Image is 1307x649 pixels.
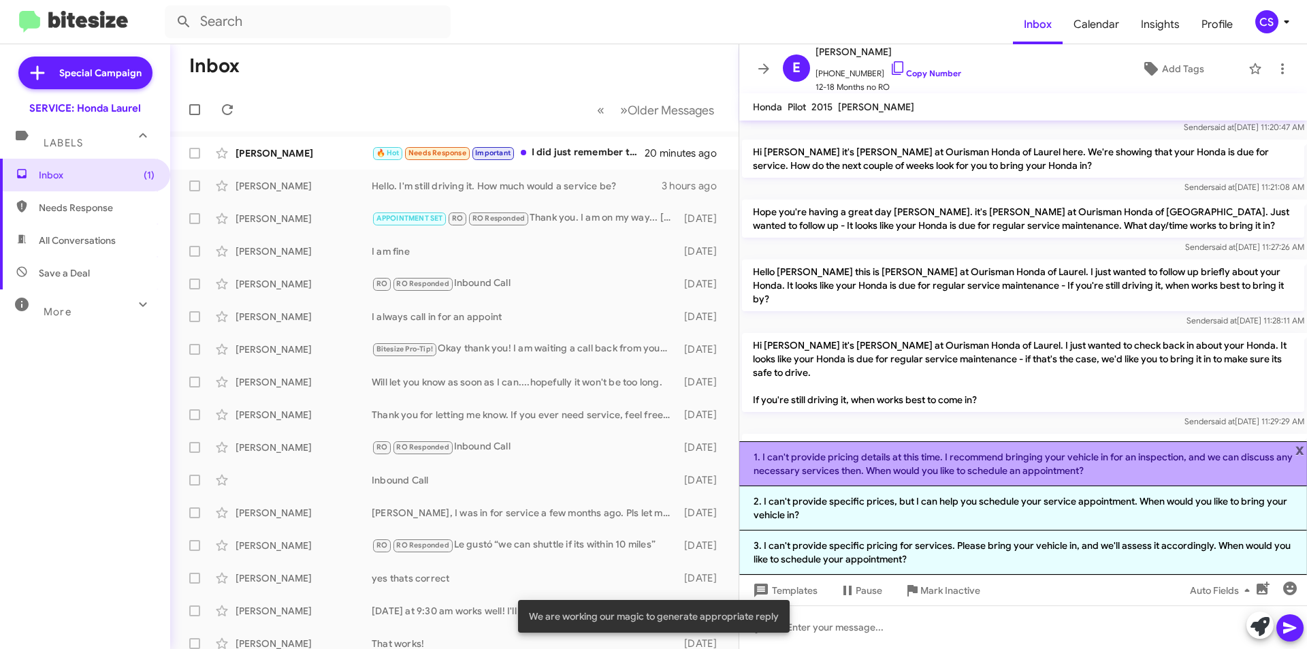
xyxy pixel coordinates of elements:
[396,541,449,550] span: RO Responded
[39,168,155,182] span: Inbox
[236,375,372,389] div: [PERSON_NAME]
[856,578,882,603] span: Pause
[44,306,71,318] span: More
[1185,242,1304,252] span: Sender [DATE] 11:27:26 AM
[742,200,1304,238] p: Hope you're having a great day [PERSON_NAME]. it's [PERSON_NAME] at Ourisman Honda of [GEOGRAPHIC...
[590,96,722,124] nav: Page navigation example
[236,343,372,356] div: [PERSON_NAME]
[1184,182,1304,192] span: Sender [DATE] 11:21:08 AM
[376,279,387,288] span: RO
[236,212,372,225] div: [PERSON_NAME]
[1191,5,1244,44] a: Profile
[677,375,728,389] div: [DATE]
[739,531,1307,575] li: 3. I can't provide specific pricing for services. Please bring your vehicle in, and we'll assess ...
[1211,182,1235,192] span: said at
[742,259,1304,311] p: Hello [PERSON_NAME] this is [PERSON_NAME] at Ourisman Honda of Laurel. I just wanted to follow up...
[236,506,372,520] div: [PERSON_NAME]
[677,571,728,585] div: [DATE]
[1184,122,1304,132] span: Sender [DATE] 11:20:47 AM
[788,101,806,113] span: Pilot
[372,473,677,487] div: Inbound Call
[589,96,613,124] button: Previous
[372,408,677,422] div: Thank you for letting me know. If you ever need service, feel free to reach out to us! We're here...
[1187,315,1304,326] span: Sender [DATE] 11:28:11 AM
[1190,578,1255,603] span: Auto Fields
[597,101,604,118] span: «
[677,539,728,552] div: [DATE]
[838,101,914,113] span: [PERSON_NAME]
[236,146,372,160] div: [PERSON_NAME]
[893,578,991,603] button: Mark Inactive
[816,80,961,94] span: 12-18 Months no RO
[816,60,961,80] span: [PHONE_NUMBER]
[236,408,372,422] div: [PERSON_NAME]
[18,57,152,89] a: Special Campaign
[620,101,628,118] span: »
[742,333,1304,412] p: Hi [PERSON_NAME] it's [PERSON_NAME] at Ourisman Honda of Laurel. I just wanted to check back in a...
[792,57,801,79] span: E
[739,578,828,603] button: Templates
[1130,5,1191,44] a: Insights
[372,341,677,357] div: Okay thank you! I am waiting a call back from your receptionist about my warranty policy and then...
[39,201,155,215] span: Needs Response
[1213,315,1237,326] span: said at
[236,539,372,552] div: [PERSON_NAME]
[890,68,961,78] a: Copy Number
[236,571,372,585] div: [PERSON_NAME]
[372,310,677,323] div: I always call in for an appoint
[677,244,728,258] div: [DATE]
[376,148,400,157] span: 🔥 Hot
[1063,5,1130,44] a: Calendar
[372,179,662,193] div: Hello. I'm still driving it. How much would a service be?
[236,277,372,291] div: [PERSON_NAME]
[677,473,728,487] div: [DATE]
[920,578,980,603] span: Mark Inactive
[1244,10,1292,33] button: CS
[372,210,677,226] div: Thank you. I am on my way... [PERSON_NAME]
[750,578,818,603] span: Templates
[376,345,433,353] span: Bitesize Pro-Tip!
[452,214,463,223] span: RO
[1211,416,1235,426] span: said at
[1013,5,1063,44] a: Inbox
[236,179,372,193] div: [PERSON_NAME]
[828,578,893,603] button: Pause
[59,66,142,80] span: Special Campaign
[677,506,728,520] div: [DATE]
[189,55,240,77] h1: Inbox
[1210,122,1234,132] span: said at
[677,441,728,454] div: [DATE]
[646,146,728,160] div: 20 minutes ago
[1102,57,1242,81] button: Add Tags
[396,279,449,288] span: RO Responded
[742,434,1304,486] p: Hi [PERSON_NAME] this is [PERSON_NAME] at Ourisman Honda of Laurel. I wanted to check in with you...
[1212,242,1236,252] span: said at
[29,101,141,115] div: SERVICE: Honda Laurel
[376,214,443,223] span: APPOINTMENT SET
[811,101,833,113] span: 2015
[236,310,372,323] div: [PERSON_NAME]
[475,148,511,157] span: Important
[662,179,728,193] div: 3 hours ago
[628,103,714,118] span: Older Messages
[408,148,466,157] span: Needs Response
[372,604,677,618] div: [DATE] at 9:30 am works well! I'll schedule your appointment then.
[1295,441,1304,458] span: x
[677,408,728,422] div: [DATE]
[529,610,779,623] span: We are working our magic to generate appropriate reply
[236,441,372,454] div: [PERSON_NAME]
[753,101,782,113] span: Honda
[372,537,677,553] div: Le gustó “we can shuttle if its within 10 miles”
[372,571,677,585] div: yes thats correct
[39,234,116,247] span: All Conversations
[677,343,728,356] div: [DATE]
[1184,416,1304,426] span: Sender [DATE] 11:29:29 AM
[236,604,372,618] div: [PERSON_NAME]
[39,266,90,280] span: Save a Deal
[372,506,677,520] div: [PERSON_NAME], I was in for service a few months ago. Pls let me know what type of service I need...
[742,140,1304,178] p: Hi [PERSON_NAME] it's [PERSON_NAME] at Ourisman Honda of Laurel here. We're showing that your Hon...
[372,145,646,161] div: I did just remember that is a holiday, so [DATE] the next week will work as well. Thank you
